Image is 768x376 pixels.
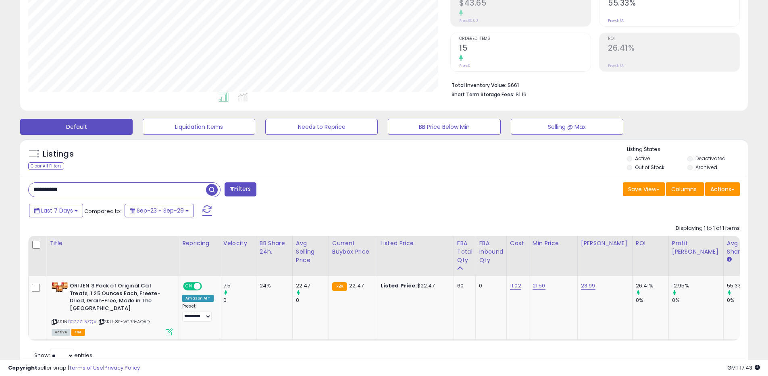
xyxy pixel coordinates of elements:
img: 41-0-7wB3uL._SL40_.jpg [52,282,68,292]
span: Compared to: [84,207,121,215]
span: | SKU: 8E-VGRB-AQAD [98,318,150,325]
h2: 15 [459,43,591,54]
a: 23.99 [581,282,595,290]
div: ROI [636,239,665,248]
div: 26.41% [636,282,668,289]
h5: Listings [43,149,74,160]
a: 21.50 [533,282,545,290]
span: 2025-10-7 17:43 GMT [727,364,760,372]
button: Default [20,119,133,135]
div: Listed Price [381,239,450,248]
button: Columns [666,182,704,196]
span: OFF [201,283,214,290]
div: 0 [479,282,500,289]
button: Last 7 Days [29,204,83,217]
div: Avg Selling Price [296,239,325,264]
small: Prev: 0 [459,63,470,68]
div: Avg BB Share [727,239,756,256]
div: 55.33% [727,282,760,289]
label: Out of Stock [635,164,664,171]
small: FBA [332,282,347,291]
span: ON [184,283,194,290]
span: All listings currently available for purchase on Amazon [52,329,70,336]
div: 22.47 [296,282,329,289]
div: ASIN: [52,282,173,335]
span: ROI [608,37,739,41]
span: FBA [71,329,85,336]
div: $22.47 [381,282,447,289]
div: Current Buybox Price [332,239,374,256]
a: 11.02 [510,282,521,290]
button: Selling @ Max [511,119,623,135]
a: Terms of Use [69,364,103,372]
h2: 26.41% [608,43,739,54]
div: Title [50,239,175,248]
div: Amazon AI * [182,295,214,302]
div: FBA Total Qty [457,239,472,264]
span: Last 7 Days [41,207,73,215]
a: Privacy Policy [104,364,140,372]
small: Prev: N/A [608,63,624,68]
li: $661 [452,80,734,89]
div: 24% [260,282,286,289]
div: 7.5 [223,282,256,289]
strong: Copyright [8,364,37,372]
button: Filters [225,182,256,196]
b: Listed Price: [381,282,417,289]
div: Preset: [182,304,214,322]
p: Listing States: [627,146,748,153]
button: Actions [705,182,740,196]
div: 60 [457,282,470,289]
span: Ordered Items [459,37,591,41]
b: Total Inventory Value: [452,82,506,89]
b: ORIJEN 3 Pack of Original Cat Treats, 1.25 Ounces Each, Freeze-Dried, Grain-Free, Made in The [GE... [70,282,168,314]
small: Avg BB Share. [727,256,732,263]
button: Needs to Reprice [265,119,378,135]
div: Repricing [182,239,216,248]
b: Short Term Storage Fees: [452,91,514,98]
span: Sep-23 - Sep-29 [137,207,184,215]
small: Prev: $0.00 [459,18,478,23]
div: 0% [727,297,760,304]
div: Cost [510,239,526,248]
div: Min Price [533,239,574,248]
button: Liquidation Items [143,119,255,135]
button: Save View [623,182,665,196]
label: Active [635,155,650,162]
div: BB Share 24h. [260,239,289,256]
span: $1.16 [516,91,527,98]
div: 12.95% [672,282,723,289]
div: FBA inbound Qty [479,239,503,264]
div: seller snap | | [8,364,140,372]
div: 0 [296,297,329,304]
small: Prev: N/A [608,18,624,23]
div: 0% [636,297,668,304]
div: Displaying 1 to 1 of 1 items [676,225,740,232]
span: Show: entries [34,351,92,359]
span: 22.47 [349,282,364,289]
div: 0 [223,297,256,304]
div: 0% [672,297,723,304]
div: [PERSON_NAME] [581,239,629,248]
div: Velocity [223,239,253,248]
label: Archived [695,164,717,171]
span: Columns [671,185,697,193]
a: B07ZZL5ZQV [68,318,96,325]
label: Deactivated [695,155,726,162]
button: BB Price Below Min [388,119,500,135]
button: Sep-23 - Sep-29 [125,204,194,217]
div: Clear All Filters [28,162,64,170]
div: Profit [PERSON_NAME] [672,239,720,256]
